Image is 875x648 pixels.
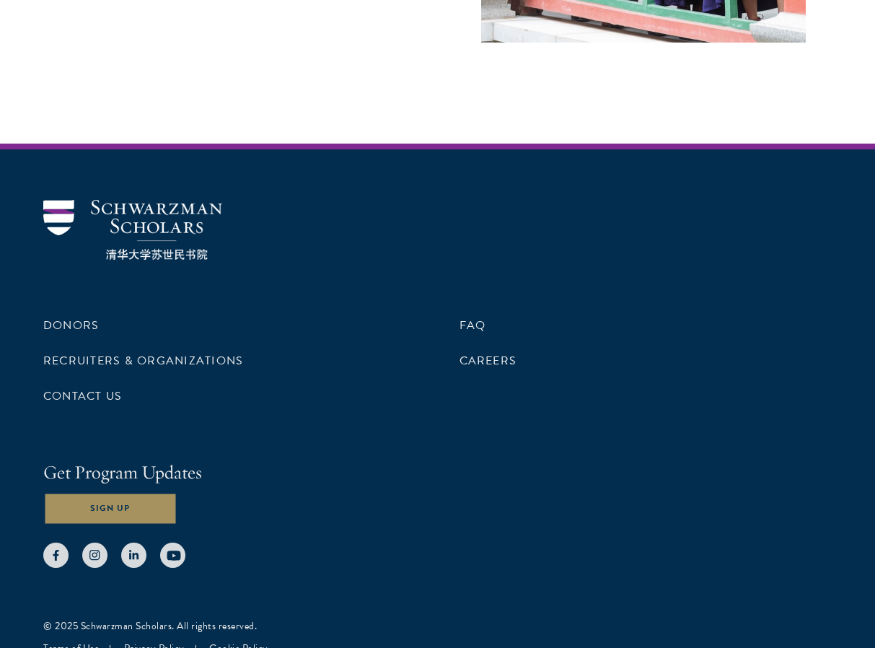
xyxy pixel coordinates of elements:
[460,352,517,369] a: Careers
[43,459,832,486] h4: Get Program Updates
[460,317,486,334] a: FAQ
[43,352,243,369] a: Recruiters & Organizations
[43,492,177,525] button: Sign Up
[43,200,222,260] img: Schwarzman Scholars
[43,317,99,334] a: Donors
[43,388,122,405] a: Contact Us
[43,618,832,634] div: © 2025 Schwarzman Scholars. All rights reserved.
